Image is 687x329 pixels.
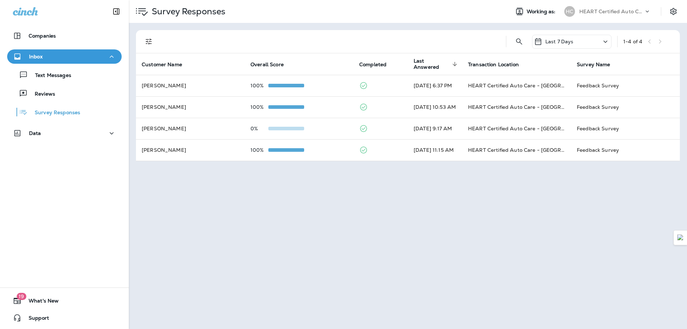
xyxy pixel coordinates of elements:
td: [DATE] 9:17 AM [408,118,462,139]
span: Overall Score [250,62,284,68]
button: Filters [142,34,156,49]
p: Last 7 Days [545,39,574,44]
span: Last Answered [414,58,459,70]
p: 100% [250,104,268,110]
p: Data [29,130,41,136]
button: Search Survey Responses [512,34,526,49]
td: Feedback Survey [571,118,680,139]
button: Survey Responses [7,105,122,120]
td: HEART Certified Auto Care - [GEOGRAPHIC_DATA] [462,118,571,139]
td: [PERSON_NAME] [136,96,245,118]
span: Transaction Location [468,62,519,68]
span: Completed [359,62,386,68]
img: Detect Auto [677,234,684,241]
span: What's New [21,298,59,306]
span: Completed [359,61,396,68]
p: Text Messages [28,72,71,79]
div: HC [564,6,575,17]
button: 19What's New [7,294,122,308]
span: 19 [16,293,26,300]
td: HEART Certified Auto Care - [GEOGRAPHIC_DATA] [462,96,571,118]
td: HEART Certified Auto Care - [GEOGRAPHIC_DATA] [462,75,571,96]
span: Overall Score [250,61,293,68]
td: [DATE] 11:15 AM [408,139,462,161]
span: Survey Name [577,61,620,68]
p: HEART Certified Auto Care [579,9,644,14]
span: Survey Name [577,62,610,68]
p: 100% [250,147,268,153]
span: Support [21,315,49,324]
td: Feedback Survey [571,75,680,96]
p: 0% [250,126,268,131]
button: Reviews [7,86,122,101]
p: Reviews [28,91,55,98]
span: Last Answered [414,58,450,70]
span: Transaction Location [468,61,528,68]
span: Working as: [527,9,557,15]
p: Survey Responses [149,6,225,17]
td: [PERSON_NAME] [136,118,245,139]
button: Support [7,311,122,325]
p: Survey Responses [28,110,80,116]
button: Companies [7,29,122,43]
p: Inbox [29,54,43,59]
span: Customer Name [142,61,191,68]
td: [DATE] 10:53 AM [408,96,462,118]
td: Feedback Survey [571,96,680,118]
p: 100% [250,83,268,88]
td: Feedback Survey [571,139,680,161]
td: [PERSON_NAME] [136,75,245,96]
span: Customer Name [142,62,182,68]
div: 1 - 4 of 4 [623,39,642,44]
button: Settings [667,5,680,18]
p: Companies [29,33,56,39]
button: Text Messages [7,67,122,82]
td: [DATE] 6:37 PM [408,75,462,96]
td: HEART Certified Auto Care - [GEOGRAPHIC_DATA] [462,139,571,161]
button: Collapse Sidebar [106,4,126,19]
button: Data [7,126,122,140]
td: [PERSON_NAME] [136,139,245,161]
button: Inbox [7,49,122,64]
